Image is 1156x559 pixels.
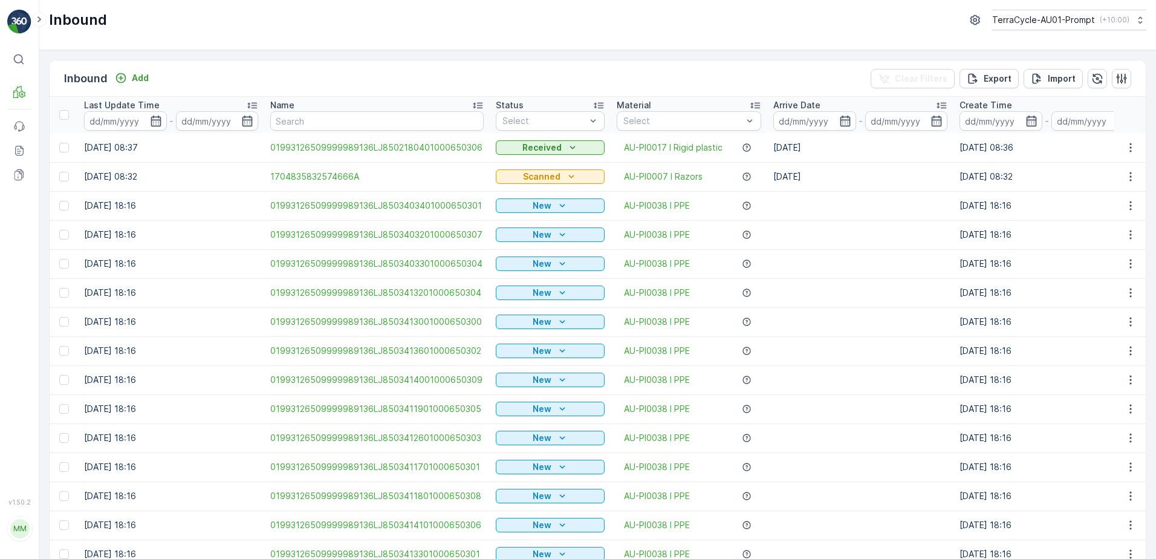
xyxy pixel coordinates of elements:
[132,72,149,84] p: Add
[78,220,264,249] td: [DATE] 18:16
[59,201,69,211] div: Toggle Row Selected
[1048,73,1076,85] p: Import
[992,10,1146,30] button: TerraCycle-AU01-Prompt(+10:00)
[624,374,690,386] a: AU-PI0038 I PPE
[59,317,69,327] div: Toggle Row Selected
[624,229,690,241] a: AU-PI0038 I PPE
[176,111,259,131] input: dd/mm/yyyy
[270,316,484,328] a: 01993126509999989136LJ8503413001000650300
[617,99,651,111] p: Material
[78,307,264,336] td: [DATE] 18:16
[895,73,947,85] p: Clear Filters
[59,404,69,414] div: Toggle Row Selected
[533,403,551,415] p: New
[953,278,1140,307] td: [DATE] 18:16
[960,69,1019,88] button: Export
[1051,111,1134,131] input: dd/mm/yyyy
[624,432,690,444] span: AU-PI0038 I PPE
[624,171,703,183] a: AU-PI0007 I Razors
[953,453,1140,482] td: [DATE] 18:16
[953,133,1140,162] td: [DATE] 08:36
[496,460,605,474] button: New
[270,461,484,473] a: 01993126509999989136LJ8503411701000650301
[624,403,690,415] a: AU-PI0038 I PPE
[953,482,1140,511] td: [DATE] 18:16
[270,432,484,444] span: 01993126509999989136LJ8503412601000650303
[960,111,1042,131] input: dd/mm/yyyy
[78,336,264,365] td: [DATE] 18:16
[270,403,484,415] a: 01993126509999989136LJ8503411901000650305
[270,490,484,502] a: 01993126509999989136LJ8503411801000650308
[953,191,1140,220] td: [DATE] 18:16
[624,258,690,270] span: AU-PI0038 I PPE
[270,200,484,212] a: 01993126509999989136LJ8503403401000650301
[84,111,167,131] input: dd/mm/yyyy
[59,520,69,530] div: Toggle Row Selected
[78,394,264,423] td: [DATE] 18:16
[496,198,605,213] button: New
[78,482,264,511] td: [DATE] 18:16
[496,257,605,271] button: New
[59,375,69,385] div: Toggle Row Selected
[270,258,484,270] span: 01993126509999989136LJ8503403301000650304
[533,345,551,357] p: New
[502,115,586,127] p: Select
[533,229,551,241] p: New
[270,229,484,241] a: 01993126509999989136LJ8503403201000650307
[1024,69,1083,88] button: Import
[49,10,107,30] p: Inbound
[624,345,690,357] a: AU-PI0038 I PPE
[7,508,31,549] button: MM
[953,249,1140,278] td: [DATE] 18:16
[984,73,1011,85] p: Export
[533,287,551,299] p: New
[624,461,690,473] a: AU-PI0038 I PPE
[110,71,154,85] button: Add
[773,111,856,131] input: dd/mm/yyyy
[624,316,690,328] span: AU-PI0038 I PPE
[270,519,484,531] a: 01993126509999989136LJ8503414101000650306
[64,70,108,87] p: Inbound
[624,200,690,212] a: AU-PI0038 I PPE
[1100,15,1129,25] p: ( +10:00 )
[496,140,605,155] button: Received
[1045,114,1049,128] p: -
[496,518,605,532] button: New
[270,99,294,111] p: Name
[953,162,1140,191] td: [DATE] 08:32
[78,365,264,394] td: [DATE] 18:16
[84,99,160,111] p: Last Update Time
[78,191,264,220] td: [DATE] 18:16
[624,490,690,502] a: AU-PI0038 I PPE
[496,99,524,111] p: Status
[533,374,551,386] p: New
[496,169,605,184] button: Scanned
[496,373,605,387] button: New
[270,374,484,386] span: 01993126509999989136LJ8503414001000650309
[496,431,605,445] button: New
[953,365,1140,394] td: [DATE] 18:16
[623,115,742,127] p: Select
[270,345,484,357] a: 01993126509999989136LJ8503413601000650302
[496,402,605,416] button: New
[624,142,722,154] a: AU-PI0017 I Rigid plastic
[624,287,690,299] a: AU-PI0038 I PPE
[270,142,484,154] span: 01993126509999989136LJ8502180401000650306
[767,133,953,162] td: [DATE]
[865,111,948,131] input: dd/mm/yyyy
[270,171,484,183] a: 1704835832574666A
[59,143,69,152] div: Toggle Row Selected
[533,432,551,444] p: New
[523,171,560,183] p: Scanned
[496,344,605,358] button: New
[496,227,605,242] button: New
